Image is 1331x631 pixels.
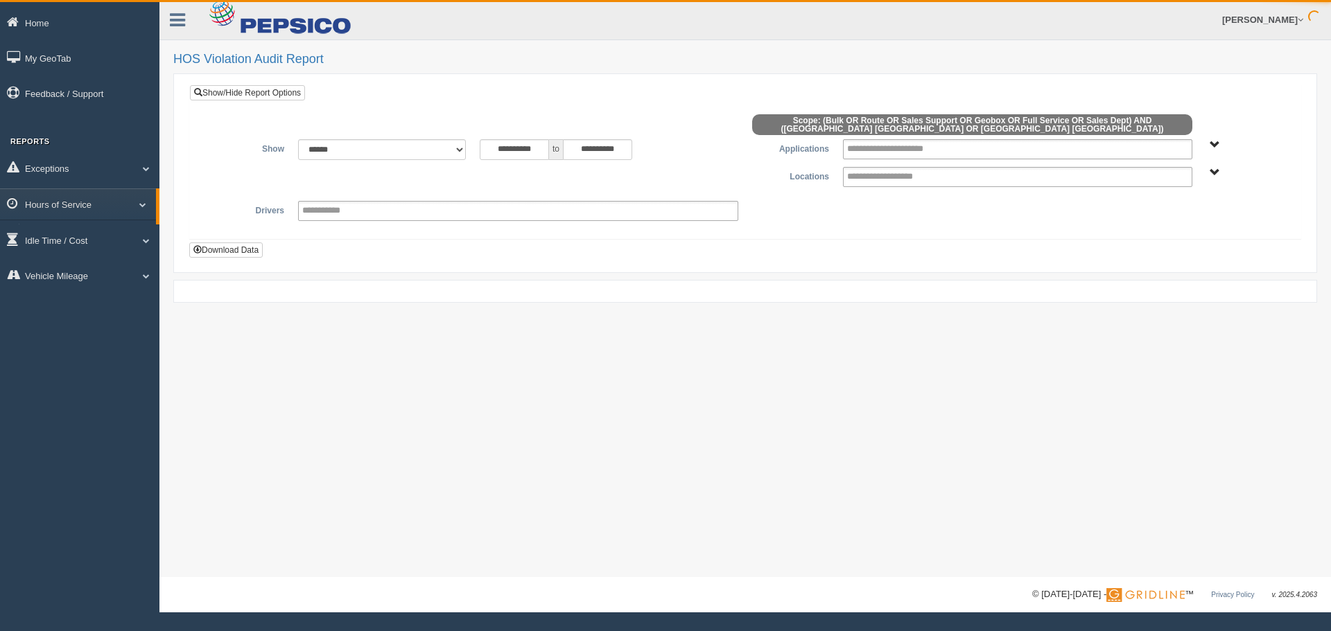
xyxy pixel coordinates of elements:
label: Drivers [200,201,291,217]
a: HOS Explanation Reports [25,224,156,249]
img: Gridline [1106,588,1185,602]
label: Locations [745,167,836,184]
span: v. 2025.4.2063 [1272,591,1317,598]
div: © [DATE]-[DATE] - ™ [1032,587,1317,602]
span: Scope: (Bulk OR Route OR Sales Support OR Geobox OR Full Service OR Sales Dept) AND ([GEOGRAPHIC_... [752,114,1192,135]
label: Show [200,139,291,156]
a: Privacy Policy [1211,591,1254,598]
label: Applications [745,139,836,156]
button: Download Data [189,242,263,258]
a: Show/Hide Report Options [190,85,305,100]
span: to [549,139,563,160]
h2: HOS Violation Audit Report [173,53,1317,66]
